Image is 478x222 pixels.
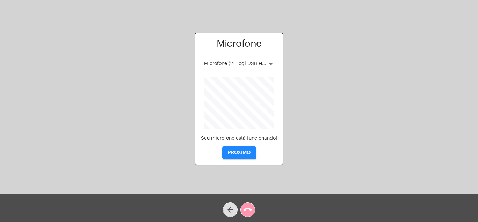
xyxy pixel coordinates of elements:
[226,206,234,214] mat-icon: arrow_back
[201,136,277,141] div: Seu microfone está funcionando!
[204,61,280,66] span: Microfone (2- Logi USB Headset)
[228,150,251,155] span: PRÓXIMO
[244,206,252,214] mat-icon: call_end
[222,146,256,159] button: PRÓXIMO
[201,38,277,49] h1: Microfone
